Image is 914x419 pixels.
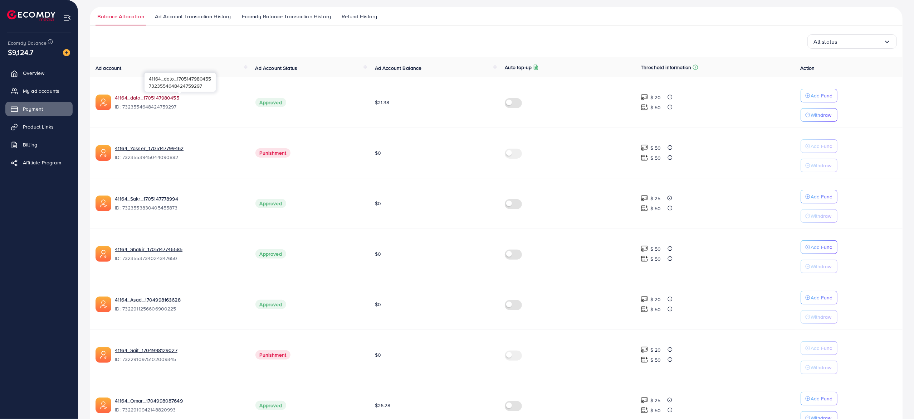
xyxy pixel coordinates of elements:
a: Payment [5,102,73,116]
p: $ 50 [650,144,661,152]
span: Ad Account Balance [375,64,422,72]
img: top-up amount [641,396,648,404]
img: top-up amount [641,356,648,363]
img: top-up amount [641,305,648,313]
span: ID: 7322911256606900225 [115,305,244,312]
img: ic-ads-acc.e4c84228.svg [96,347,111,363]
p: $ 50 [650,103,661,112]
a: 41164_Sakr_1705147778994 [115,195,244,202]
div: <span class='underline'>41164_Saif_1704998129027</span></br>7322910975102009345 [115,347,244,363]
span: $0 [375,200,381,207]
p: Withdraw [811,212,832,220]
img: menu [63,14,71,22]
span: $9,124.7 [8,47,33,57]
a: My ad accounts [5,84,73,98]
img: top-up amount [641,295,648,303]
button: Withdraw [801,108,837,122]
span: ID: 7322910975102009345 [115,356,244,363]
span: $21.38 [375,99,390,106]
span: Refund History [342,13,377,20]
span: Ad account [96,64,122,72]
p: Add Fund [811,142,833,150]
img: top-up amount [641,245,648,252]
span: My ad accounts [23,87,59,95]
button: Add Fund [801,341,837,355]
p: $ 50 [650,204,661,213]
span: ID: 7323553945044090882 [115,154,244,161]
span: Approved [255,199,286,208]
p: Threshold information [641,63,691,72]
span: Ecomdy Balance Transaction History [242,13,331,20]
span: Billing [23,141,37,148]
p: $ 20 [650,295,661,304]
p: Withdraw [811,161,832,170]
p: $ 50 [650,245,661,253]
p: Withdraw [811,313,832,321]
p: $ 20 [650,93,661,102]
span: $0 [375,351,381,358]
span: Payment [23,105,43,112]
p: $ 50 [650,356,661,364]
button: Withdraw [801,159,837,172]
img: logo [7,10,55,21]
button: Withdraw [801,361,837,374]
img: top-up amount [641,204,648,212]
a: 41164_Yasser_1705147799462 [115,145,244,152]
a: 41164_Saif_1704998129027 [115,347,244,354]
span: Ad Account Status [255,64,298,72]
p: Add Fund [811,394,833,403]
div: Search for option [807,34,897,49]
span: All status [813,36,837,47]
a: Overview [5,66,73,80]
span: 41164_dalo_1705147980455 [149,75,211,82]
span: Product Links [23,123,54,130]
iframe: Chat [884,387,909,414]
span: Punishment [255,148,291,158]
span: Affiliate Program [23,159,61,166]
div: <span class='underline'>41164_Shakir_1705147746585</span></br>7323553734024347650 [115,246,244,262]
img: ic-ads-acc.e4c84228.svg [96,297,111,312]
img: ic-ads-acc.e4c84228.svg [96,196,111,211]
span: Balance Allocation [97,13,144,20]
img: image [63,49,70,56]
p: Add Fund [811,293,833,302]
span: $26.28 [375,402,391,409]
p: Withdraw [811,363,832,372]
span: ID: 7323553830405455873 [115,204,244,211]
img: ic-ads-acc.e4c84228.svg [96,398,111,413]
a: 41164_Omar_1704998087649 [115,397,244,404]
span: Approved [255,249,286,259]
p: Add Fund [811,243,833,251]
p: Withdraw [811,111,832,119]
img: top-up amount [641,194,648,202]
img: top-up amount [641,93,648,101]
span: $0 [375,149,381,156]
p: $ 50 [650,406,661,415]
span: ID: 7323553734024347650 [115,255,244,262]
img: ic-ads-acc.e4c84228.svg [96,145,111,161]
a: Product Links [5,120,73,134]
img: top-up amount [641,103,648,111]
span: Approved [255,300,286,309]
span: ID: 7323554648424759297 [115,103,244,110]
p: Auto top-up [505,63,532,72]
a: 41164_Asad_1704998163628 [115,296,244,303]
p: $ 25 [650,194,661,203]
button: Add Fund [801,89,837,102]
div: <span class='underline'>41164_Asad_1704998163628</span></br>7322911256606900225 [115,296,244,313]
a: Billing [5,138,73,152]
span: $0 [375,250,381,257]
p: $ 20 [650,346,661,354]
p: $ 50 [650,255,661,263]
span: Punishment [255,350,291,360]
p: Add Fund [811,91,833,100]
button: Withdraw [801,310,837,324]
a: 41164_dalo_1705147980455 [115,94,244,101]
span: Ad Account Transaction History [155,13,231,20]
span: $0 [375,301,381,308]
img: ic-ads-acc.e4c84228.svg [96,95,111,110]
input: Search for option [837,36,884,47]
img: top-up amount [641,144,648,151]
div: 7323554648424759297 [145,73,216,92]
p: $ 50 [650,305,661,314]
